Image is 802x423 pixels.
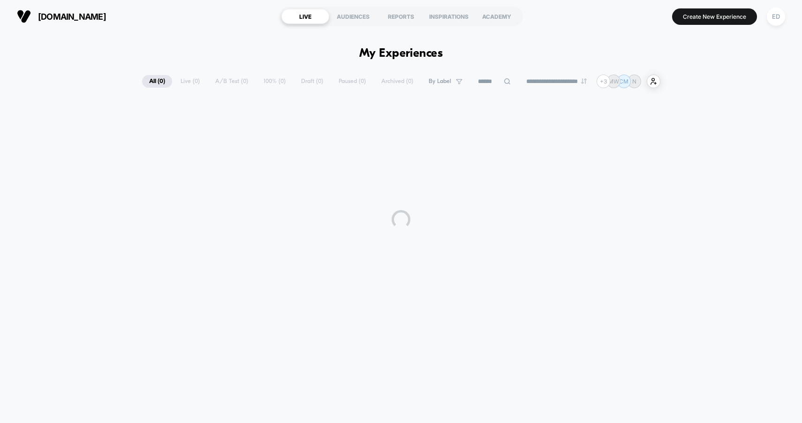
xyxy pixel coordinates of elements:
div: AUDIENCES [329,9,377,24]
img: Visually logo [17,9,31,23]
div: LIVE [281,9,329,24]
button: [DOMAIN_NAME] [14,9,109,24]
span: By Label [429,78,451,85]
p: MW [608,78,619,85]
img: end [581,78,587,84]
div: + 3 [597,75,610,88]
div: REPORTS [377,9,425,24]
div: ACADEMY [473,9,521,24]
h1: My Experiences [359,47,443,60]
span: All ( 0 ) [142,75,172,88]
div: INSPIRATIONS [425,9,473,24]
div: ED [767,8,785,26]
span: [DOMAIN_NAME] [38,12,106,22]
button: Create New Experience [672,8,757,25]
p: N [632,78,636,85]
p: CM [619,78,628,85]
button: ED [764,7,788,26]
